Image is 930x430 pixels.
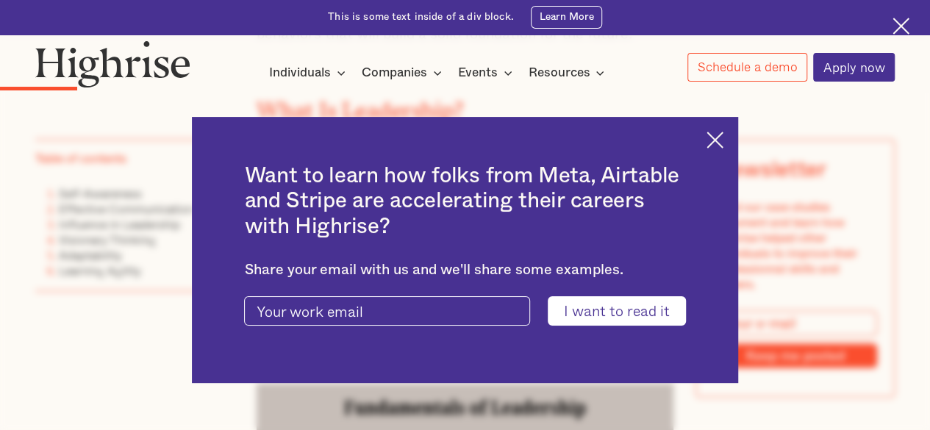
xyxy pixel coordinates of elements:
div: Companies [362,64,446,82]
div: Resources [528,64,609,82]
input: Your work email [244,296,529,325]
a: Learn More [531,6,602,29]
div: This is some text inside of a div block. [328,10,514,24]
div: Companies [362,64,427,82]
img: Highrise logo [35,40,190,87]
input: I want to read it [548,296,685,325]
div: Individuals [269,64,331,82]
a: Apply now [813,53,895,82]
img: Cross icon [893,18,909,35]
img: Cross icon [707,132,723,148]
a: Schedule a demo [687,53,807,82]
div: Events [458,64,517,82]
div: Events [458,64,498,82]
div: Resources [528,64,590,82]
div: Share your email with us and we'll share some examples. [244,262,685,279]
h2: Want to learn how folks from Meta, Airtable and Stripe are accelerating their careers with Highrise? [244,163,685,239]
div: Individuals [269,64,350,82]
form: current-ascender-blog-article-modal-form [244,296,685,325]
